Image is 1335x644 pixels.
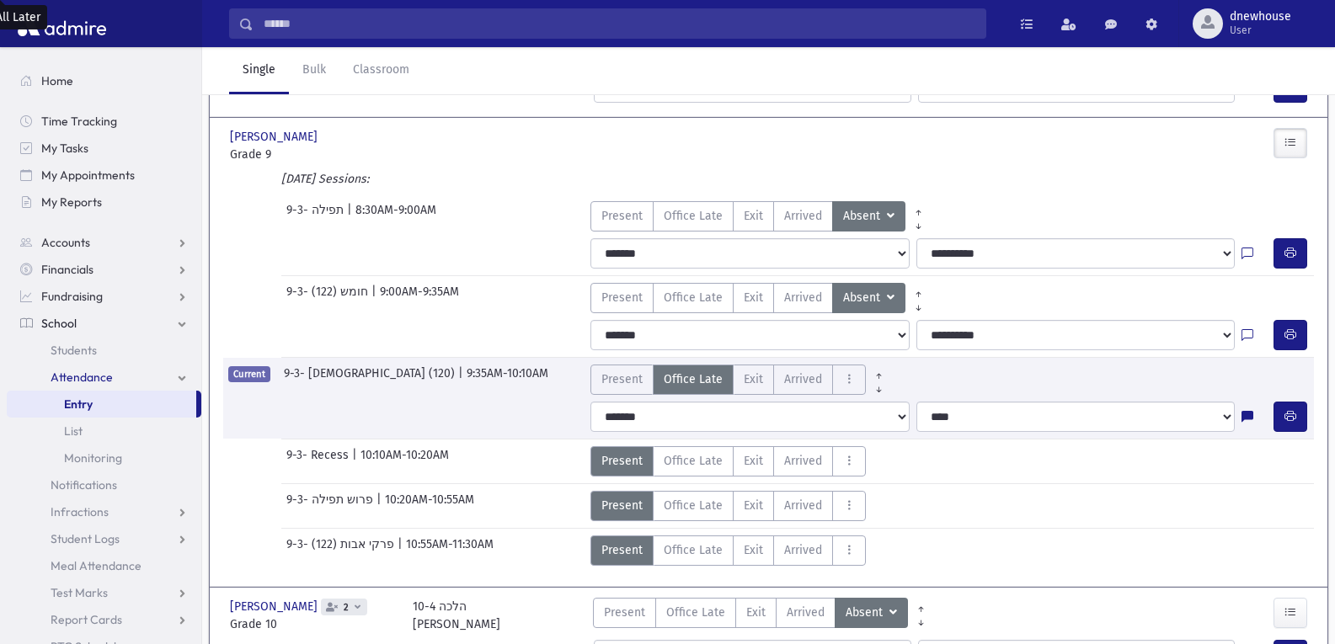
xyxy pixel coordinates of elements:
span: Test Marks [51,585,108,600]
a: Classroom [339,47,423,94]
span: | [371,283,380,313]
span: | [347,201,355,232]
span: Present [601,497,643,514]
span: Exit [744,541,763,559]
span: 8:30AM-9:00AM [355,201,436,232]
span: 9-3- פרוש תפילה [286,491,376,521]
span: Exit [744,452,763,470]
span: Present [601,541,643,559]
span: Absent [843,207,884,226]
span: Notifications [51,477,117,492]
span: Infractions [51,504,109,519]
span: Office Late [666,604,725,621]
span: Arrived [784,497,822,514]
span: Present [601,452,643,470]
a: Test Marks [7,579,201,606]
span: Grade 9 [230,146,396,163]
button: Absent [832,201,905,232]
span: Exit [744,370,763,388]
a: Infractions [7,498,201,525]
div: AttTypes [593,598,908,633]
button: Absent [832,283,905,313]
span: 9:00AM-9:35AM [380,283,459,313]
span: Present [601,289,643,306]
a: Bulk [289,47,339,94]
a: Meal Attendance [7,552,201,579]
span: Present [601,370,643,388]
span: Office Late [664,370,723,388]
span: 10:20AM-10:55AM [385,491,474,521]
span: Entry [64,397,93,412]
span: dnewhouse [1230,10,1291,24]
a: Notifications [7,471,201,498]
a: Monitoring [7,444,201,471]
a: School [7,310,201,337]
a: Report Cards [7,606,201,633]
span: Office Late [664,541,723,559]
div: AttTypes [590,283,932,313]
span: 10:55AM-11:30AM [406,535,494,566]
span: Office Late [664,497,723,514]
span: [PERSON_NAME] [230,128,321,146]
span: [PERSON_NAME] [230,598,321,615]
div: AttTypes [590,201,932,232]
span: 2 [340,602,352,613]
div: AttTypes [590,535,866,566]
a: Attendance [7,364,201,391]
a: Entry [7,391,196,418]
span: My Appointments [41,168,135,183]
a: Student Logs [7,525,201,552]
span: Arrived [784,452,822,470]
span: Students [51,343,97,358]
span: Grade 10 [230,615,396,633]
span: | [398,535,406,566]
span: | [458,365,467,395]
span: 9-3- פרקי אבות (122) [286,535,398,566]
span: Student Logs [51,531,120,546]
span: Attendance [51,370,113,385]
span: Time Tracking [41,114,117,129]
span: | [352,446,360,476]
a: All Prior [905,201,932,215]
a: Home [7,67,201,94]
div: AttTypes [590,365,892,395]
span: Accounts [41,235,90,250]
span: Office Late [664,207,723,225]
span: 9:35AM-10:10AM [467,365,548,395]
span: Fundraising [41,289,103,304]
a: Fundraising [7,283,201,310]
a: Students [7,337,201,364]
span: 9-3- חומש (122) [286,283,371,313]
span: Exit [744,289,763,306]
span: Home [41,73,73,88]
div: AttTypes [590,491,866,521]
span: Monitoring [64,450,122,466]
span: Report Cards [51,612,122,627]
span: 9-3- תפילה [286,201,347,232]
a: Time Tracking [7,108,201,135]
div: AttTypes [590,446,866,476]
span: 9-3- Recess [286,446,352,476]
span: Office Late [664,289,723,306]
input: Search [254,8,985,39]
span: My Tasks [41,141,88,156]
span: My Reports [41,194,102,210]
a: List [7,418,201,444]
span: Absent [843,289,884,307]
img: AdmirePro [13,7,110,40]
span: 10:10AM-10:20AM [360,446,449,476]
button: Absent [835,598,908,628]
a: Single [229,47,289,94]
a: My Tasks [7,135,201,162]
span: Current [228,366,270,382]
span: Absent [846,604,886,622]
span: Office Late [664,452,723,470]
span: List [64,423,83,439]
a: Financials [7,256,201,283]
a: My Appointments [7,162,201,189]
span: | [376,491,385,521]
span: School [41,316,77,331]
span: Present [601,207,643,225]
a: My Reports [7,189,201,216]
span: Arrived [784,289,822,306]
